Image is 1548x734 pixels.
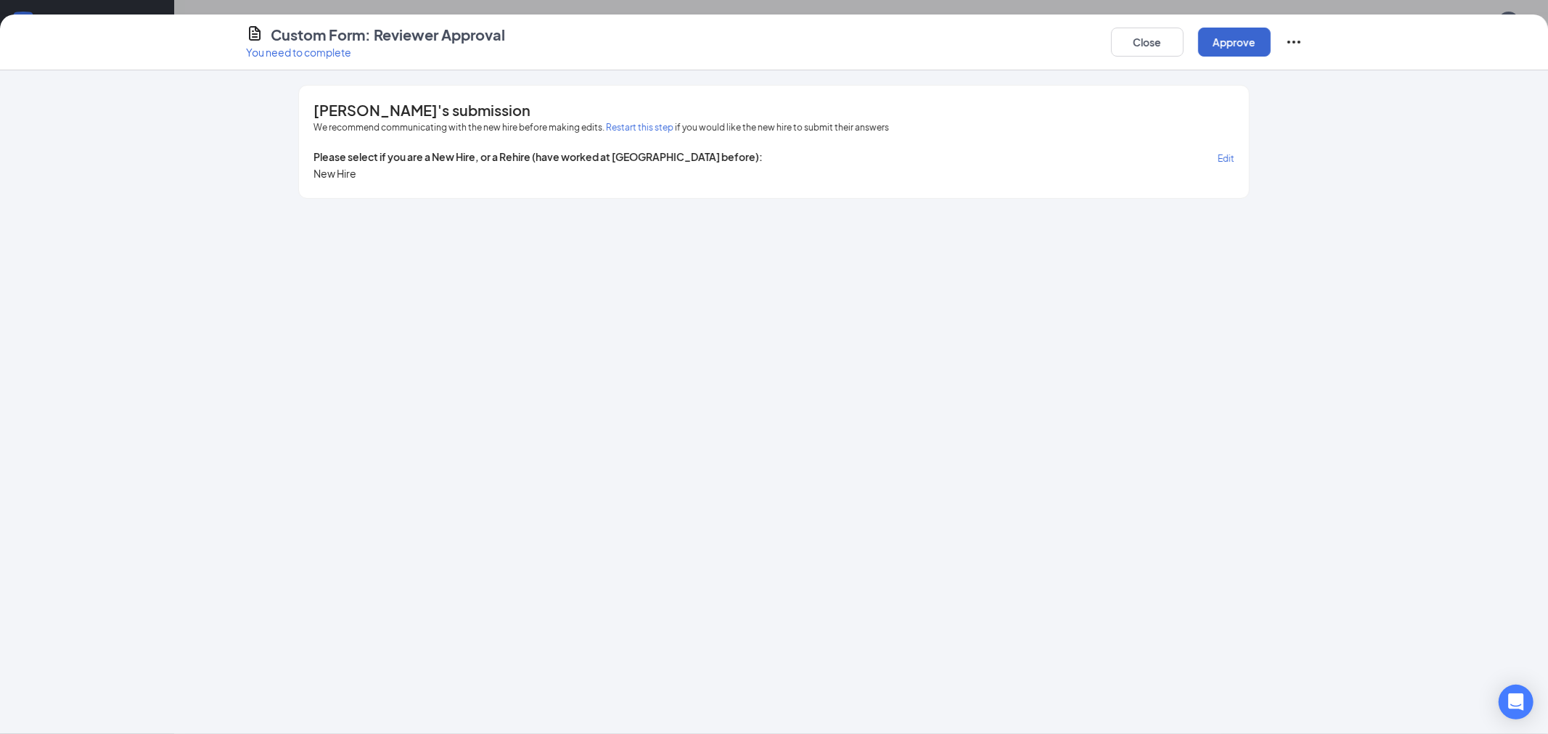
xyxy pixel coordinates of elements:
[1218,149,1234,166] button: Edit
[314,103,531,117] span: [PERSON_NAME]'s submission
[314,166,356,181] span: New Hire
[246,25,263,42] svg: CustomFormIcon
[1198,28,1271,57] button: Approve
[1111,28,1184,57] button: Close
[246,45,505,59] p: You need to complete
[314,120,889,135] span: We recommend communicating with the new hire before making edits. if you would like the new hire ...
[606,120,673,135] button: Restart this step
[1218,153,1234,164] span: Edit
[1499,685,1533,719] div: Open Intercom Messenger
[314,149,763,166] span: Please select if you are a New Hire, or a Rehire (have worked at [GEOGRAPHIC_DATA] before):
[271,25,505,45] h4: Custom Form: Reviewer Approval
[1285,33,1303,51] svg: Ellipses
